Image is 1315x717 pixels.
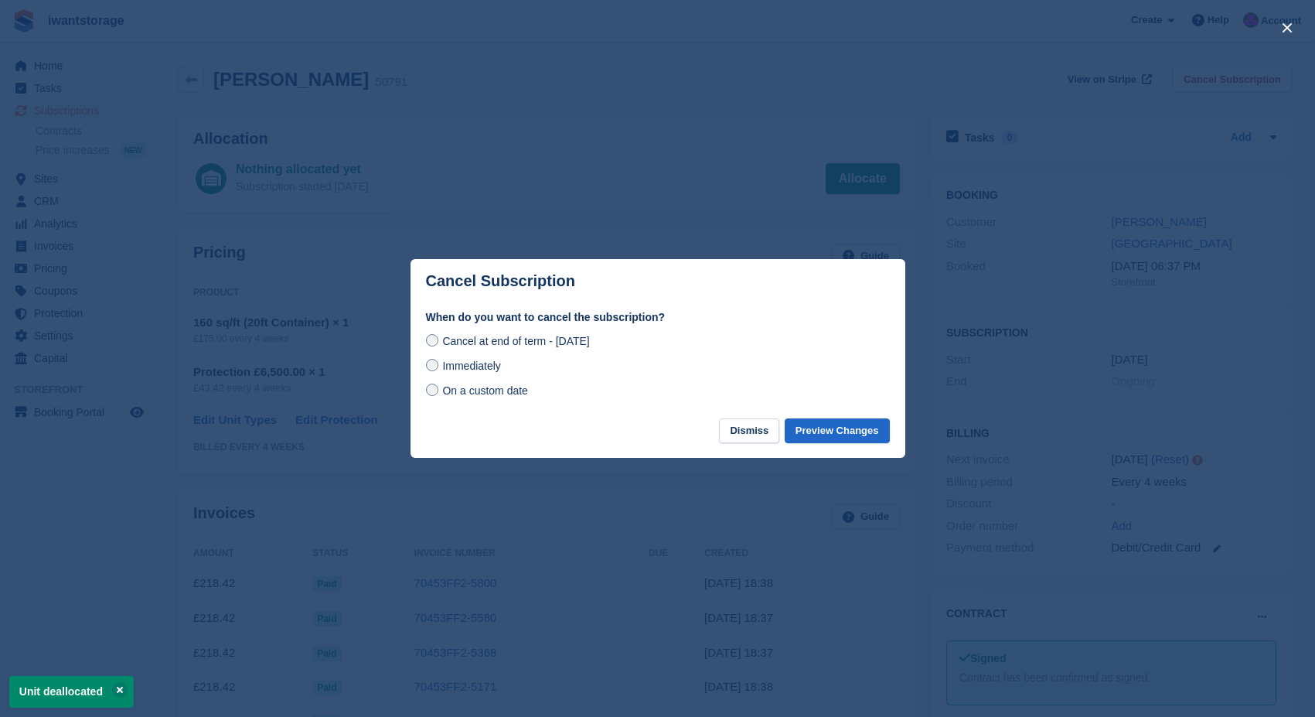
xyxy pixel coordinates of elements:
label: When do you want to cancel the subscription? [426,309,890,326]
span: On a custom date [442,384,528,397]
button: Preview Changes [785,418,890,444]
input: Cancel at end of term - [DATE] [426,334,438,347]
button: close [1275,15,1300,40]
p: Unit deallocated [9,676,134,708]
span: Cancel at end of term - [DATE] [442,335,589,347]
input: On a custom date [426,384,438,396]
button: Dismiss [719,418,779,444]
p: Cancel Subscription [426,272,575,290]
input: Immediately [426,359,438,371]
span: Immediately [442,360,500,372]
